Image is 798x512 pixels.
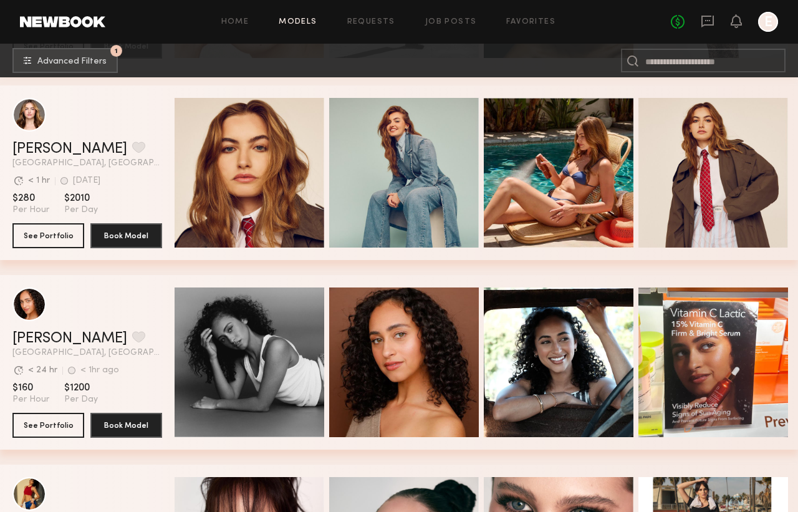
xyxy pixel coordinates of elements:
div: [DATE] [73,176,100,185]
span: $1200 [64,382,98,394]
button: See Portfolio [12,413,84,438]
a: Requests [347,18,395,26]
a: [PERSON_NAME] [12,142,127,157]
span: [GEOGRAPHIC_DATA], [GEOGRAPHIC_DATA] [12,159,162,168]
button: Book Model [90,413,162,438]
a: E [758,12,778,32]
span: Per Day [64,205,98,216]
span: Advanced Filters [37,57,107,66]
span: Per Day [64,394,98,405]
a: Job Posts [425,18,477,26]
a: [PERSON_NAME] [12,331,127,346]
div: < 1 hr [28,176,50,185]
a: Favorites [506,18,555,26]
span: $280 [12,192,49,205]
span: [GEOGRAPHIC_DATA], [GEOGRAPHIC_DATA] [12,349,162,357]
span: Per Hour [12,205,49,216]
div: < 24 hr [28,366,57,375]
span: Per Hour [12,394,49,405]
div: < 1hr ago [80,366,119,375]
button: Book Model [90,223,162,248]
button: See Portfolio [12,223,84,248]
a: Home [221,18,249,26]
span: $2010 [64,192,98,205]
button: 1Advanced Filters [12,48,118,73]
span: $160 [12,382,49,394]
a: Models [279,18,317,26]
span: 1 [115,48,118,54]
